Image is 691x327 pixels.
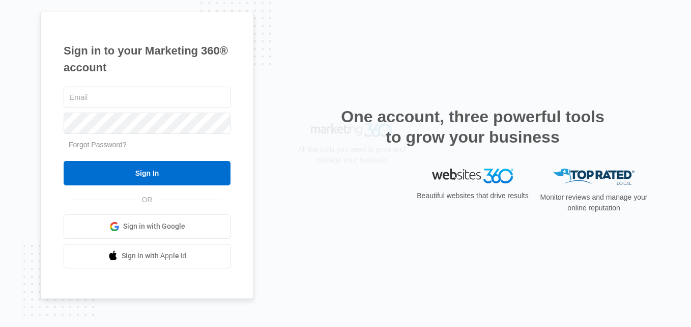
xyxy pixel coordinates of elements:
[135,195,160,205] span: OR
[64,161,231,185] input: Sign In
[311,169,392,183] img: Marketing 360
[123,221,185,232] span: Sign in with Google
[295,189,409,211] p: All the tools you need to grow and manage your business
[537,192,651,213] p: Monitor reviews and manage your online reputation
[432,169,513,183] img: Websites 360
[553,169,635,185] img: Top Rated Local
[338,106,608,147] h2: One account, three powerful tools to grow your business
[64,244,231,268] a: Sign in with Apple Id
[416,190,530,201] p: Beautiful websites that drive results
[69,141,127,149] a: Forgot Password?
[64,42,231,76] h1: Sign in to your Marketing 360® account
[64,87,231,108] input: Email
[122,251,187,261] span: Sign in with Apple Id
[64,214,231,239] a: Sign in with Google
